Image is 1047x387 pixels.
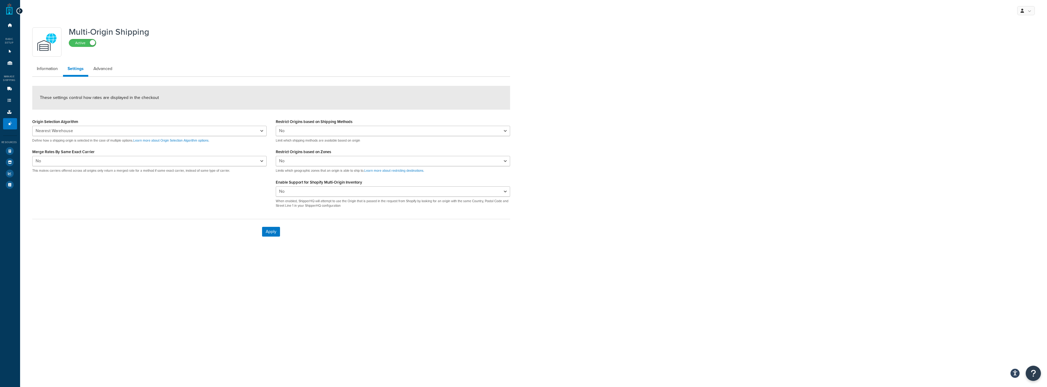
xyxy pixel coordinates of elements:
[3,20,17,31] li: Dashboard
[364,168,424,173] a: Learn more about restricting destinations.
[32,63,62,75] a: Information
[3,179,17,190] li: Help Docs
[3,46,17,57] li: Websites
[32,150,95,154] label: Merge Rates By Same Exact Carrier
[276,199,510,208] p: When enabled, ShipperHQ will attempt to use the Origin that is passed in the request from Shopify...
[3,58,17,69] li: Origins
[32,168,267,173] p: This makes carriers offered across all origins only return a merged rate for a method if same exa...
[276,168,510,173] p: Limits which geographic zones that an origin is able to ship to.
[276,138,510,143] p: Limit which shipping methods are available based on origin
[262,227,280,237] button: Apply
[63,63,88,77] a: Settings
[89,63,117,75] a: Advanced
[32,138,267,143] p: Define how a shipping origin is selected in the case of multiple options.
[32,119,78,124] label: Origin Selection Algorithm
[40,94,159,101] span: These settings control how rates are displayed in the checkout
[276,119,352,124] label: Restrict Origins based on Shipping Methods
[3,157,17,168] li: Marketplace
[133,138,209,143] a: Learn more about Origin Selection Algorithm options.
[276,150,331,154] label: Restrict Origins based on Zones
[276,180,362,185] label: Enable Support for Shopify Multi-Origin Inventory
[3,107,17,118] li: Boxes
[1026,366,1041,381] button: Open Resource Center
[3,118,17,129] li: Advanced Features
[69,27,149,37] h1: Multi-Origin Shipping
[3,83,17,95] li: Carriers
[3,168,17,179] li: Analytics
[36,31,58,53] img: WatD5o0RtDAAAAAElFTkSuQmCC
[3,95,17,106] li: Shipping Rules
[3,146,17,157] li: Test Your Rates
[69,39,96,47] label: Active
